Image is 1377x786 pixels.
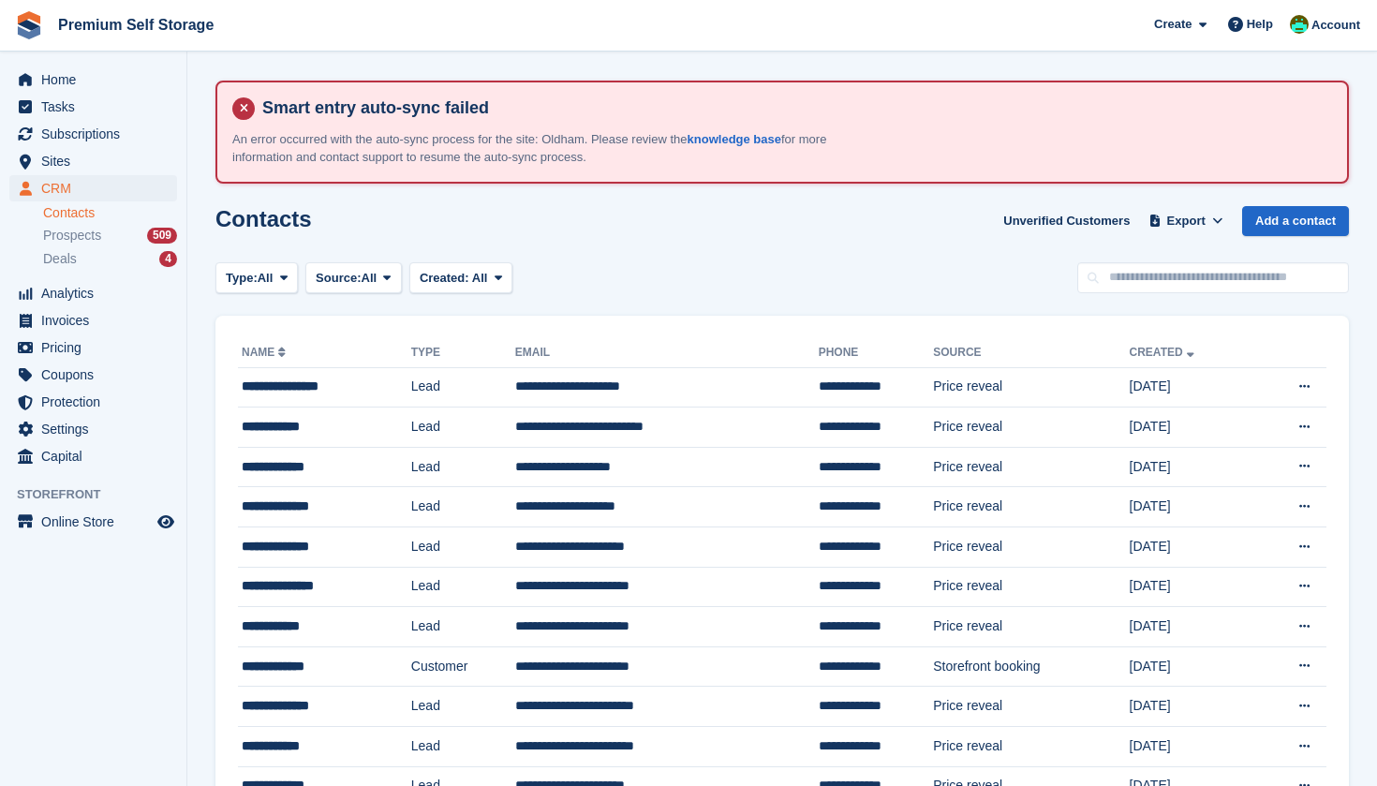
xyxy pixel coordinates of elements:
button: Source: All [305,262,402,293]
td: Price reveal [933,607,1129,647]
span: Capital [41,443,154,469]
a: menu [9,416,177,442]
h1: Contacts [215,206,312,231]
a: Name [242,346,289,359]
td: [DATE] [1130,607,1255,647]
td: Price reveal [933,408,1129,448]
a: menu [9,362,177,388]
a: menu [9,175,177,201]
span: Sites [41,148,154,174]
a: menu [9,307,177,334]
span: Create [1154,15,1192,34]
img: stora-icon-8386f47178a22dfd0bd8f6a31ec36ba5ce8667c1dd55bd0f319d3a0aa187defe.svg [15,11,43,39]
a: Contacts [43,204,177,222]
span: Prospects [43,227,101,245]
td: Lead [411,727,515,767]
span: Created: [420,271,469,285]
span: All [472,271,488,285]
span: Home [41,67,154,93]
span: Export [1167,212,1206,230]
td: Lead [411,447,515,487]
td: Lead [411,367,515,408]
td: [DATE] [1130,727,1255,767]
span: Source: [316,269,361,288]
span: Account [1311,16,1360,35]
td: Lead [411,408,515,448]
span: Deals [43,250,77,268]
td: [DATE] [1130,447,1255,487]
td: Price reveal [933,527,1129,568]
td: Lead [411,527,515,568]
div: 509 [147,228,177,244]
a: menu [9,334,177,361]
td: [DATE] [1130,367,1255,408]
span: Pricing [41,334,154,361]
td: Lead [411,687,515,727]
td: [DATE] [1130,527,1255,568]
td: Price reveal [933,727,1129,767]
span: Coupons [41,362,154,388]
td: Lead [411,567,515,607]
a: menu [9,148,177,174]
td: Price reveal [933,687,1129,727]
button: Export [1145,206,1227,237]
td: Price reveal [933,367,1129,408]
span: Protection [41,389,154,415]
a: menu [9,67,177,93]
a: menu [9,94,177,120]
td: Lead [411,487,515,527]
td: [DATE] [1130,487,1255,527]
td: Lead [411,607,515,647]
a: Unverified Customers [996,206,1137,237]
span: Type: [226,269,258,288]
img: Anthony Bell [1290,15,1309,34]
th: Type [411,338,515,368]
a: menu [9,121,177,147]
td: [DATE] [1130,408,1255,448]
span: Tasks [41,94,154,120]
th: Email [515,338,819,368]
a: knowledge base [688,132,781,146]
a: Prospects 509 [43,226,177,245]
span: Help [1247,15,1273,34]
span: All [258,269,274,288]
td: [DATE] [1130,687,1255,727]
a: Preview store [155,511,177,533]
span: Storefront [17,485,186,504]
td: Price reveal [933,447,1129,487]
td: Customer [411,646,515,687]
span: Analytics [41,280,154,306]
a: Premium Self Storage [51,9,221,40]
span: Online Store [41,509,154,535]
th: Source [933,338,1129,368]
td: Storefront booking [933,646,1129,687]
a: Add a contact [1242,206,1349,237]
span: Settings [41,416,154,442]
span: CRM [41,175,154,201]
span: Subscriptions [41,121,154,147]
td: [DATE] [1130,567,1255,607]
th: Phone [819,338,934,368]
p: An error occurred with the auto-sync process for the site: Oldham. Please review the for more inf... [232,130,888,167]
td: [DATE] [1130,646,1255,687]
td: Price reveal [933,487,1129,527]
a: menu [9,280,177,306]
a: menu [9,509,177,535]
span: Invoices [41,307,154,334]
span: All [362,269,378,288]
div: 4 [159,251,177,267]
h4: Smart entry auto-sync failed [255,97,1332,119]
td: Price reveal [933,567,1129,607]
a: Created [1130,346,1198,359]
a: menu [9,389,177,415]
a: menu [9,443,177,469]
button: Type: All [215,262,298,293]
button: Created: All [409,262,512,293]
a: Deals 4 [43,249,177,269]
